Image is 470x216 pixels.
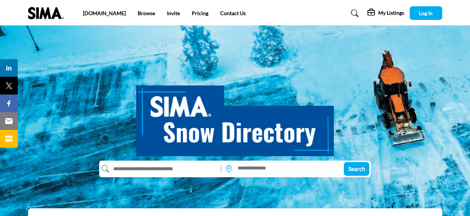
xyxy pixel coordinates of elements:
[419,10,433,16] span: Log In
[167,10,180,16] a: Invite
[378,10,404,16] h5: My Listings
[136,77,334,156] img: SIMA Snow Directory
[220,10,246,16] a: Contact Us
[367,9,404,18] div: My Listings
[83,10,126,16] a: [DOMAIN_NAME]
[348,165,365,172] span: Search
[192,10,208,16] a: Pricing
[344,162,369,176] button: Search
[344,7,363,19] a: Search
[410,6,442,20] button: Log In
[138,10,155,16] a: Browse
[28,7,67,19] img: Site Logo
[219,163,223,174] img: Rectangle%203585.svg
